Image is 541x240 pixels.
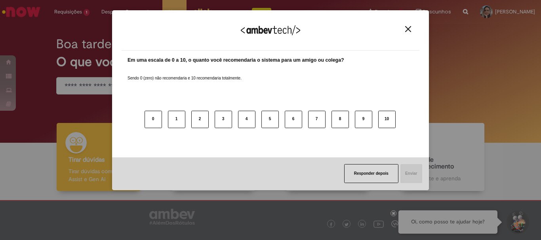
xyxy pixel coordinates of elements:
[261,111,279,128] button: 5
[145,111,162,128] button: 0
[128,57,344,64] label: Em uma escala de 0 a 10, o quanto você recomendaria o sistema para um amigo ou colega?
[241,25,300,35] img: Logo Ambevtech
[128,66,242,81] label: Sendo 0 (zero) não recomendaria e 10 recomendaria totalmente.
[238,111,255,128] button: 4
[215,111,232,128] button: 3
[191,111,209,128] button: 2
[168,111,185,128] button: 1
[355,111,372,128] button: 9
[331,111,349,128] button: 8
[285,111,302,128] button: 6
[308,111,326,128] button: 7
[344,164,398,183] button: Responder depois
[403,26,413,32] button: Close
[378,111,396,128] button: 10
[405,26,411,32] img: Close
